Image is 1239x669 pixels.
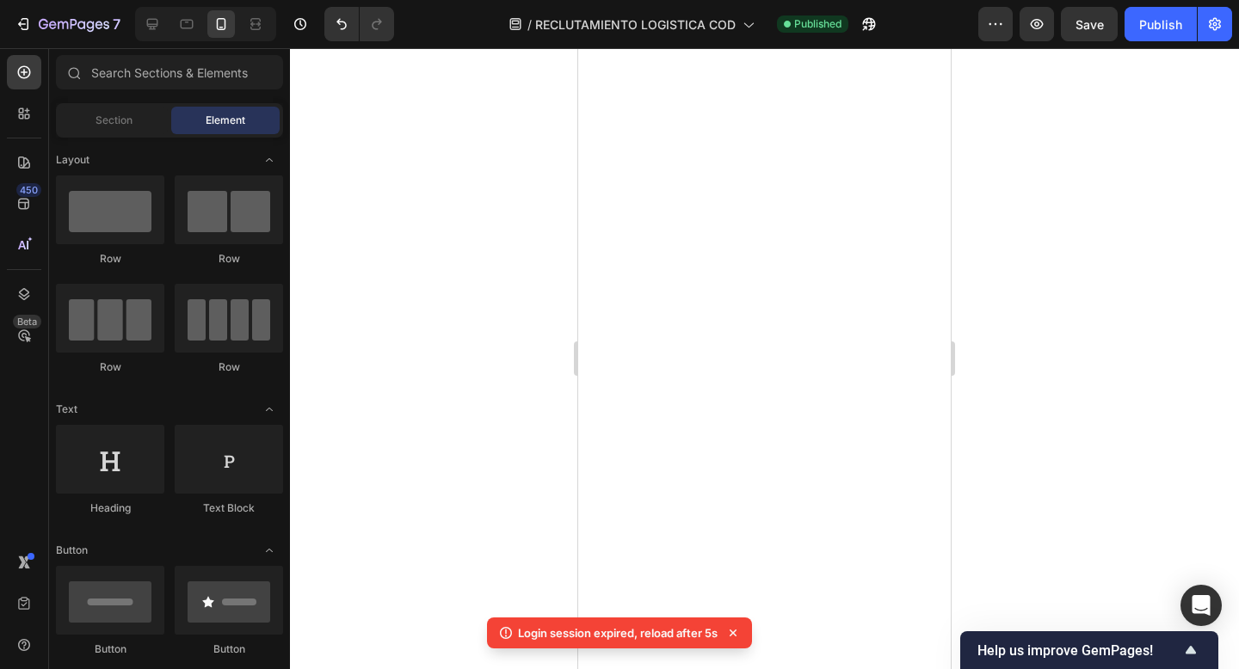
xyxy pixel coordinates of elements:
span: Help us improve GemPages! [977,642,1180,659]
div: Button [56,641,164,657]
input: Search Sections & Elements [56,55,283,89]
span: Toggle open [256,146,283,174]
span: Toggle open [256,396,283,423]
div: Text Block [175,500,283,516]
div: Row [175,359,283,375]
button: Show survey - Help us improve GemPages! [977,640,1201,660]
p: 7 [113,14,120,34]
div: Undo/Redo [324,7,394,41]
div: Row [56,251,164,267]
div: Publish [1139,15,1182,34]
button: Publish [1125,7,1197,41]
span: Button [56,543,88,558]
span: Published [794,16,841,32]
span: Element [206,113,245,128]
div: 450 [16,183,41,197]
button: 7 [7,7,128,41]
span: Section [96,113,133,128]
span: / [527,15,532,34]
iframe: Design area [578,48,951,669]
p: Login session expired, reload after 5s [518,624,718,641]
span: Toggle open [256,537,283,564]
div: Row [175,251,283,267]
div: Button [175,641,283,657]
button: Save [1061,7,1118,41]
span: RECLUTAMIENTO LOGISTICA COD [535,15,736,34]
span: Layout [56,152,89,168]
div: Open Intercom Messenger [1180,585,1222,626]
div: Beta [13,315,41,328]
span: Save [1076,17,1104,32]
div: Heading [56,500,164,516]
span: Text [56,402,77,417]
div: Row [56,359,164,375]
